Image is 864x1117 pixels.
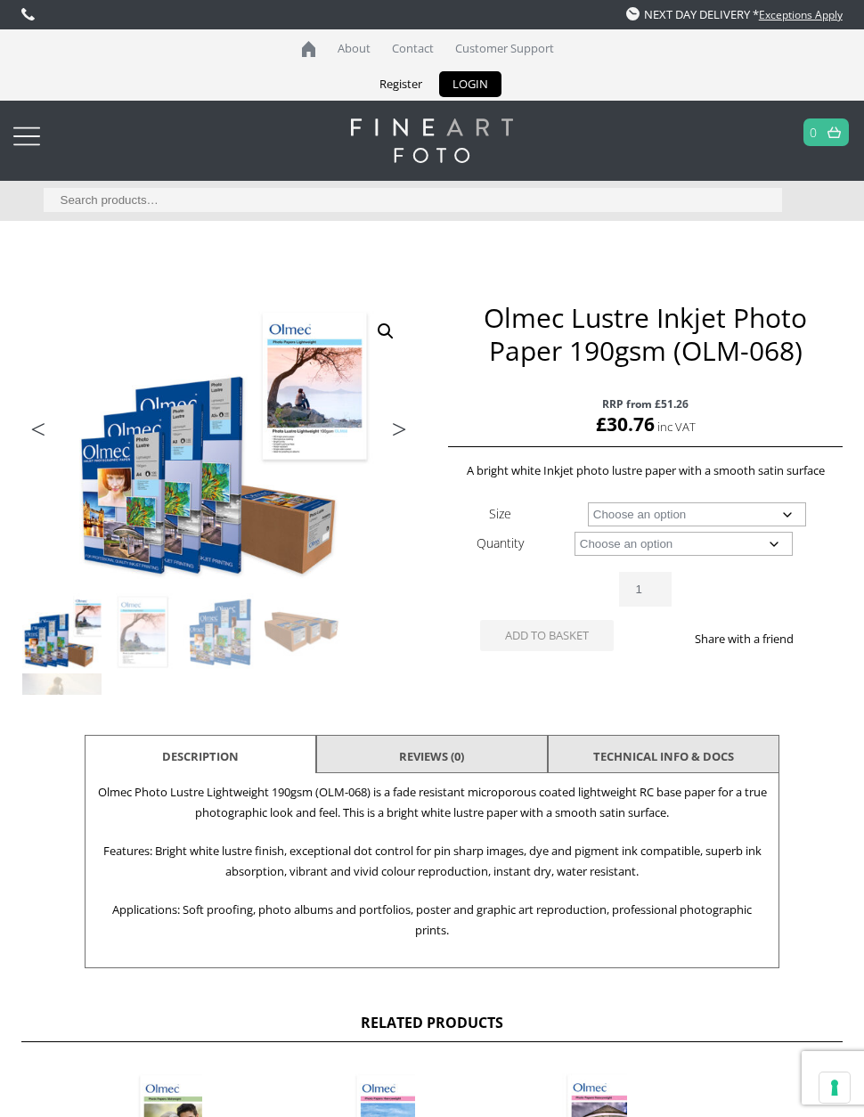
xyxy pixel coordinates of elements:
label: Size [489,505,511,522]
img: phone.svg [21,8,35,20]
img: time.svg [626,7,640,20]
span: NEXT DAY DELIVERY [626,6,750,22]
img: basket.svg [827,126,841,138]
p: Applications: Soft proofing, photo albums and portfolios, poster and graphic art reproduction, pr... [94,900,770,941]
img: Olmec Lustre Inkjet Photo Paper 190gsm (OLM-068) - Image 3 [183,593,262,672]
label: Quantity [477,534,524,551]
img: Olmec Lustre Inkjet Photo Paper 190gsm (OLM-068) [22,593,101,672]
h1: Olmec Lustre Inkjet Photo Paper 190gsm (OLM-068) [448,301,842,367]
img: Olmec Lustre Inkjet Photo Paper 190gsm (OLM-068) - Image 4 [265,593,343,672]
button: Your consent preferences for tracking technologies [819,1072,850,1103]
p: Features: Bright white lustre finish, exceptional dot control for pin sharp images, dye and pigme... [94,841,770,882]
img: Olmec Lustre Inkjet Photo Paper 190gsm (OLM-068) [21,301,415,592]
a: Customer Support [446,29,563,68]
input: Search products… [44,188,782,212]
p: A bright white Inkjet photo lustre paper with a smooth satin surface [448,461,842,481]
img: twitter sharing button [667,656,681,671]
h2: Related products [21,1013,843,1042]
a: View full-screen image gallery [370,315,402,347]
img: Olmec Lustre Inkjet Photo Paper 190gsm (OLM-068) - Image 2 [103,593,182,672]
a: Description [162,740,239,772]
bdi: 30.76 [596,412,655,436]
a: About [329,29,379,68]
p: Olmec Photo Lustre Lightweight 190gsm (OLM-068) is a fade resistant microporous coated lightweigh... [94,782,770,823]
a: Register [366,71,436,97]
a: 0 [810,119,818,145]
input: Product quantity [619,572,671,607]
img: logo-white.svg [351,118,512,163]
img: Olmec Lustre Inkjet Photo Paper 190gsm (OLM-068) - Image 5 [22,673,101,752]
span: £ [596,412,607,436]
p: Share with a friend [646,629,843,649]
img: facebook sharing button [646,656,660,671]
img: email sharing button [689,656,703,671]
a: Contact [383,29,443,68]
a: Reviews (0) [399,740,464,772]
button: Add to basket [480,620,614,651]
a: LOGIN [439,71,501,97]
a: TECHNICAL INFO & DOCS [593,740,734,772]
a: Exceptions Apply [759,7,843,22]
span: RRP from £51.26 [448,394,842,414]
